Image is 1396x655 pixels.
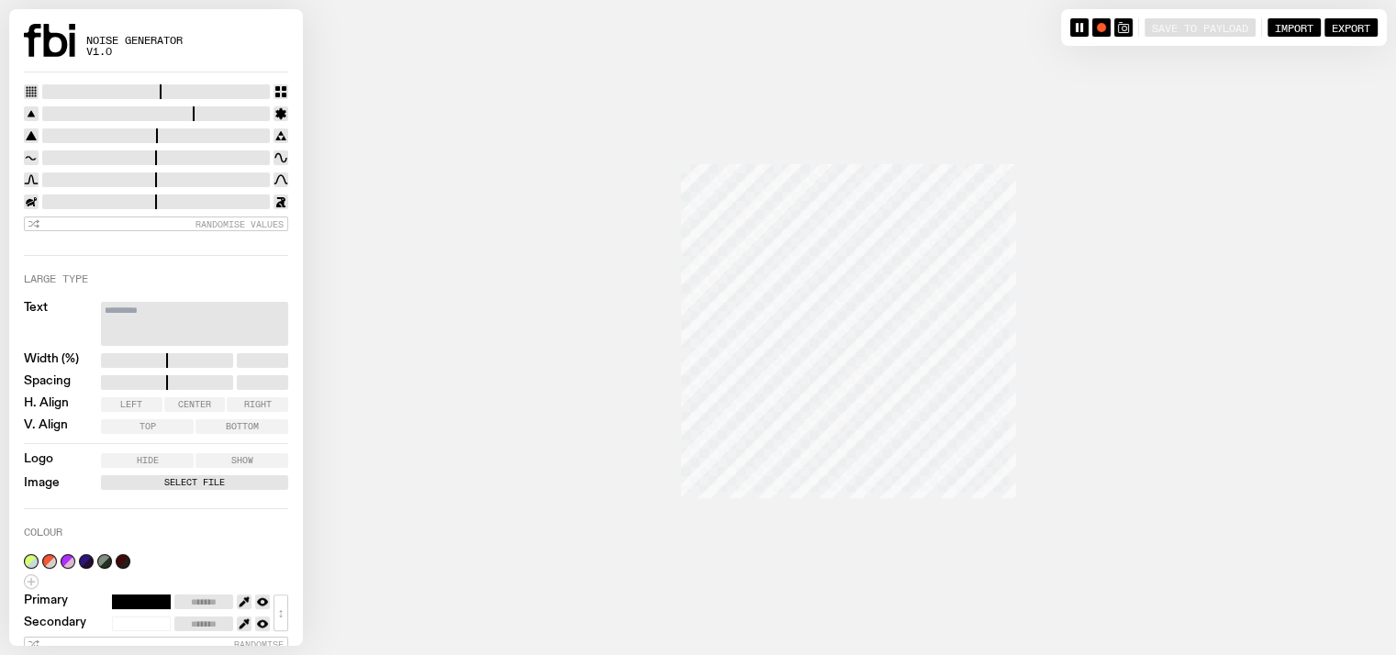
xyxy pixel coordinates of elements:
[234,639,284,649] span: Randomise
[24,353,79,368] label: Width (%)
[24,477,60,489] label: Image
[24,375,71,390] label: Spacing
[1268,18,1321,37] button: Import
[231,456,253,465] span: Show
[140,422,156,431] span: Top
[137,456,159,465] span: Hide
[244,400,272,409] span: Right
[24,637,288,651] button: Randomise
[24,453,53,468] label: Logo
[1152,21,1248,33] span: Save to Payload
[24,216,288,231] button: Randomise Values
[1275,21,1313,33] span: Import
[274,594,288,631] button: ↕
[24,397,69,412] label: H. Align
[195,219,284,229] span: Randomise Values
[226,422,259,431] span: Bottom
[120,400,142,409] span: Left
[24,527,62,538] label: Colour
[86,36,183,46] span: Noise Generator
[178,400,211,409] span: Center
[24,616,86,631] label: Secondary
[24,594,68,609] label: Primary
[24,419,68,434] label: V. Align
[1332,21,1370,33] span: Export
[24,302,48,346] label: Text
[105,475,285,490] label: Select File
[1145,18,1256,37] button: Save to Payload
[86,47,183,57] span: v1.0
[1324,18,1378,37] button: Export
[24,274,88,284] label: Large Type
